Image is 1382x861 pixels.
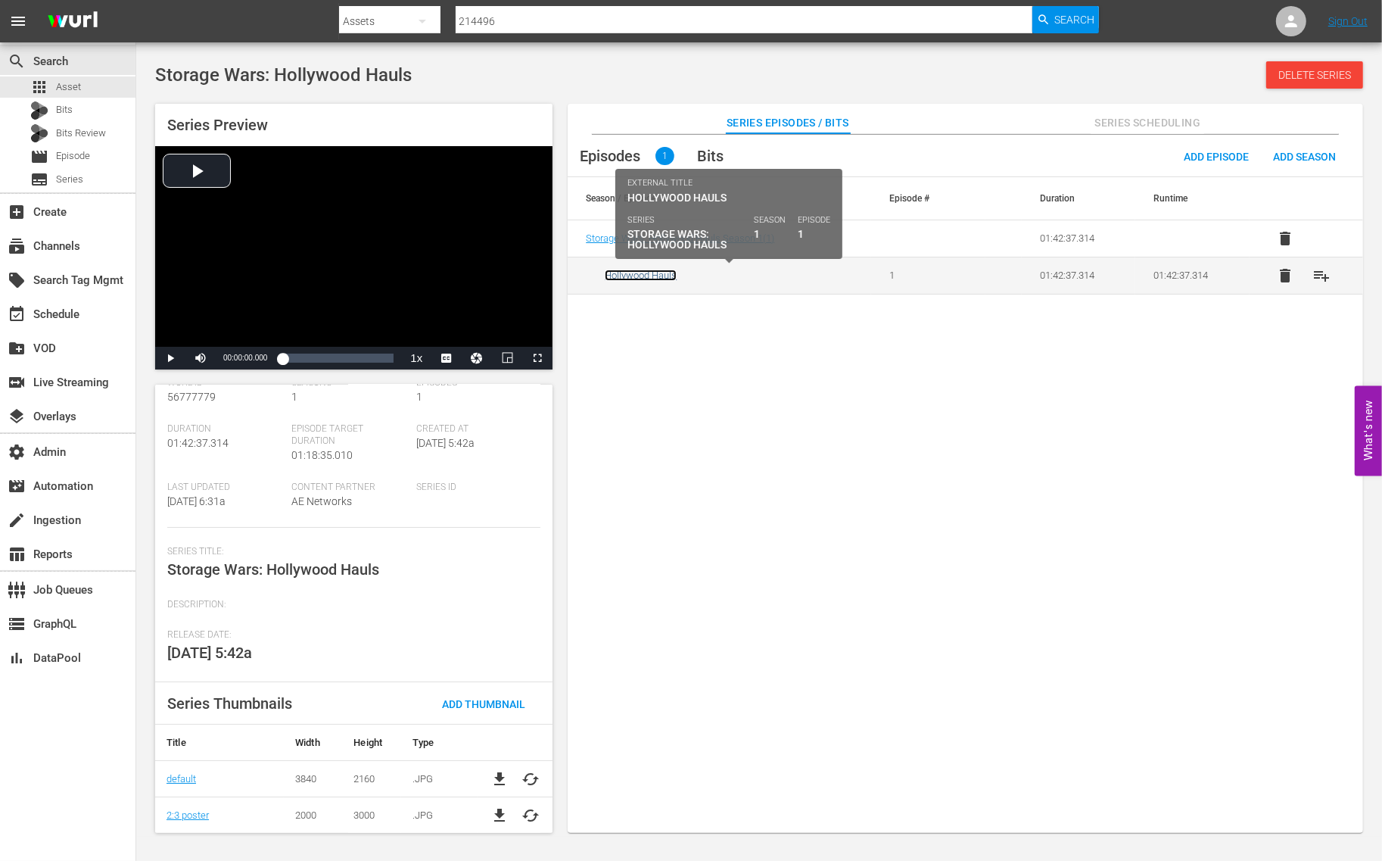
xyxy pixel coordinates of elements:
[462,347,492,370] button: Jump To Time
[8,373,26,392] span: Live Streaming
[30,170,48,189] span: Series
[8,477,26,495] span: Automation
[8,271,26,289] span: Search Tag Mgmt
[282,354,394,363] div: Progress Bar
[284,725,342,761] th: Width
[430,690,537,717] button: Add Thumbnail
[167,391,216,403] span: 56777779
[1268,220,1304,257] button: delete
[492,347,522,370] button: Picture-in-Picture
[167,694,292,713] span: Series Thumbnails
[401,761,478,797] td: .JPG
[871,177,985,220] th: Episode #
[167,644,252,662] span: [DATE] 5:42a
[416,423,533,435] span: Created At
[8,339,26,357] span: VOD
[1304,257,1340,294] button: playlist_add
[1022,177,1135,220] th: Duration
[416,437,475,449] span: [DATE] 5:42a
[167,773,196,785] a: default
[490,806,509,825] a: file_download
[8,581,26,599] span: Job Queues
[291,391,297,403] span: 1
[1091,114,1204,133] span: Series Scheduling
[155,64,412,86] span: Storage Wars: Hollywood Hauls
[1266,69,1363,81] span: Delete Series
[568,177,871,220] th: Season / Episode Title
[8,407,26,426] span: Overlays
[1355,385,1382,476] button: Open Feedback Widget
[167,810,209,821] a: 2:3 poster
[30,78,48,96] span: Asset
[56,148,90,164] span: Episode
[56,172,83,187] span: Series
[1172,151,1261,163] span: Add Episode
[342,761,401,797] td: 2160
[1266,61,1363,89] button: Delete Series
[8,443,26,461] span: Admin
[291,423,408,448] span: Episode Target Duration
[522,347,552,370] button: Fullscreen
[9,12,27,30] span: menu
[605,270,677,281] a: Hollywood Hauls
[167,423,284,435] span: Duration
[1032,6,1099,33] button: Search
[342,725,401,761] th: Height
[697,147,724,165] span: Bits
[586,232,774,244] span: Storage Wars: Hollywood Hauls Season 1 ( 1 )
[1022,257,1135,294] td: 01:42:37.314
[655,147,674,165] span: 1
[291,449,353,461] span: 01:18:35.010
[8,52,26,70] span: Search
[56,102,73,117] span: Bits
[167,116,268,134] span: Series Preview
[155,146,552,370] div: Video Player
[8,237,26,255] span: Channels
[430,698,537,710] span: Add Thumbnail
[580,147,640,165] span: Episodes
[416,482,533,494] span: Series ID
[56,80,81,95] span: Asset
[167,482,284,494] span: Last Updated
[1022,220,1135,257] td: 01:42:37.314
[490,770,509,788] a: file_download
[155,725,284,761] th: Title
[727,114,849,133] span: Series Episodes / Bits
[1135,257,1249,294] td: 01:42:37.314
[416,391,422,403] span: 1
[56,126,106,141] span: Bits Review
[1313,267,1331,285] span: playlist_add
[521,806,540,825] button: cached
[401,725,478,761] th: Type
[284,761,342,797] td: 3840
[1277,267,1295,285] span: delete
[871,257,985,294] td: 1
[167,560,379,579] span: Storage Wars: Hollywood Hauls
[1172,142,1261,170] button: Add Episode
[1277,229,1295,248] span: delete
[30,101,48,120] div: Bits
[8,615,26,633] span: GraphQL
[167,495,226,507] span: [DATE] 6:31a
[401,347,431,370] button: Playback Rate
[1268,257,1304,294] button: delete
[1135,177,1249,220] th: Runtime
[291,482,408,494] span: Content Partner
[291,495,352,507] span: AE Networks
[1328,15,1368,27] a: Sign Out
[36,4,109,39] img: ans4CAIJ8jUAAAAAAAAAAAAAAAAAAAAAAAAgQb4GAAAAAAAAAAAAAAAAAAAAAAAAJMjXAAAAAAAAAAAAAAAAAAAAAAAAgAT5G...
[8,203,26,221] span: Create
[342,797,401,834] td: 3000
[167,437,229,449] span: 01:42:37.314
[1261,151,1348,163] span: Add Season
[30,148,48,166] span: Episode
[155,347,185,370] button: Play
[521,770,540,788] button: cached
[431,347,462,370] button: Captions
[8,545,26,563] span: Reports
[223,354,267,362] span: 00:00:00.000
[8,649,26,667] span: DataPool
